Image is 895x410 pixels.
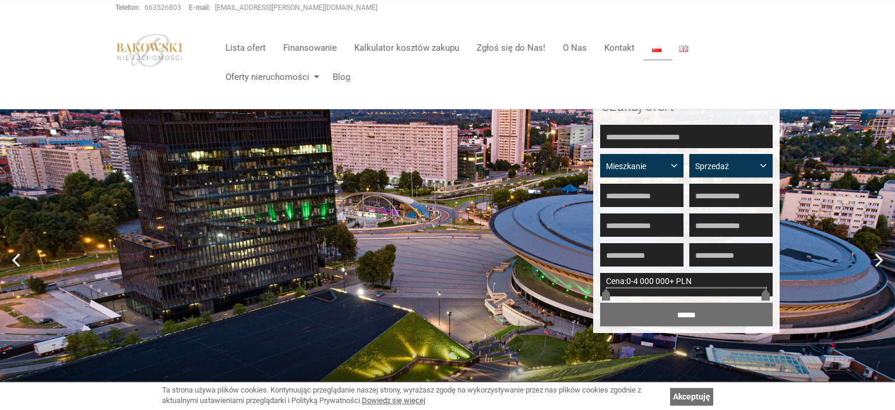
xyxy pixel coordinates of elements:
[215,3,378,12] a: [EMAIL_ADDRESS][PERSON_NAME][DOMAIN_NAME]
[633,276,692,286] span: 4 000 000+ PLN
[362,396,425,405] a: Dowiedz się więcej
[606,276,626,286] span: Cena:
[600,273,773,296] div: -
[468,36,554,59] a: Zgłoś się do Nas!
[162,385,664,407] div: Ta strona używa plików cookies. Kontynuując przeglądanie naszej strony, wyrażasz zgodę na wykorzy...
[652,45,661,52] img: Polski
[601,99,771,114] h2: Szukaj ofert
[626,276,631,286] span: 0
[115,3,140,12] strong: Telefon:
[606,160,669,172] span: Mieszkanie
[217,65,324,89] a: Oferty nieruchomości
[189,3,210,12] strong: E-mail:
[596,36,643,59] a: Kontakt
[145,3,181,12] a: 663526803
[346,36,468,59] a: Kalkulator kosztów zakupu
[679,45,688,52] img: English
[115,33,184,67] img: logo
[689,154,773,177] button: Sprzedaż
[554,36,596,59] a: O Nas
[217,36,274,59] a: Lista ofert
[670,388,713,405] a: Akceptuję
[695,160,758,172] span: Sprzedaż
[324,65,350,89] a: Blog
[274,36,346,59] a: Finansowanie
[600,154,683,177] button: Mieszkanie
